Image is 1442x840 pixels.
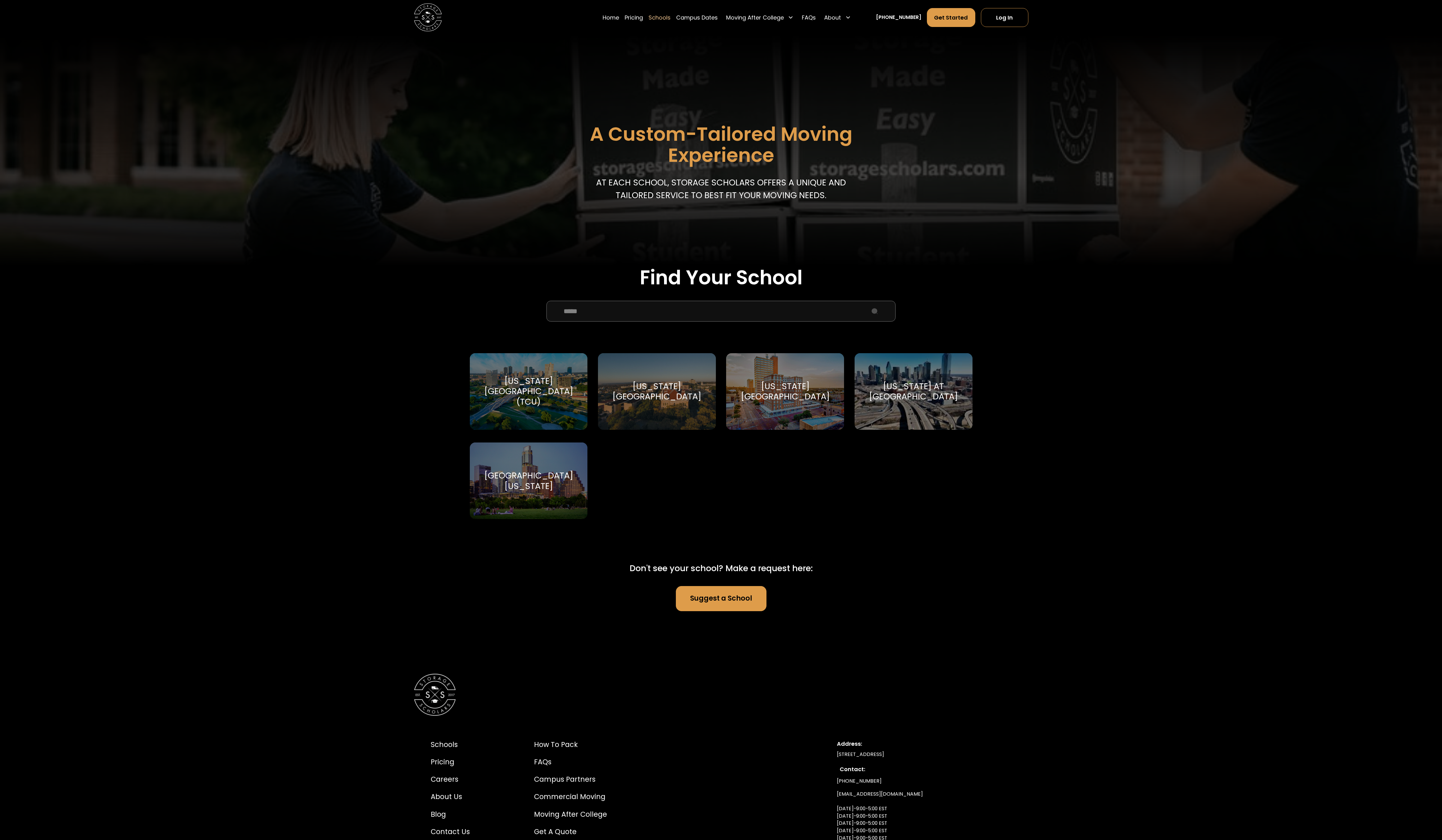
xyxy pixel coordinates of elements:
[606,381,708,402] div: [US_STATE][GEOGRAPHIC_DATA]
[598,353,716,430] a: Go to selected school
[863,381,964,402] div: [US_STATE] at [GEOGRAPHIC_DATA]
[534,774,607,785] a: Campus Partners
[534,757,607,767] a: FAQs
[470,301,973,536] form: School Select Form
[431,740,475,750] a: Schools
[837,740,1011,748] div: Address:
[603,8,619,27] a: Home
[927,8,975,27] a: Get Started
[676,586,766,611] a: Suggest a School
[478,376,579,407] div: [US_STATE][GEOGRAPHIC_DATA] (TCU)
[821,8,854,27] div: About
[802,8,816,27] a: FAQs
[431,827,475,837] a: Contact Us
[431,774,475,785] a: Careers
[981,8,1028,27] a: Log In
[534,827,607,837] a: Get a Quote
[876,14,921,21] a: [PHONE_NUMBER]
[855,353,973,430] a: Go to selected school
[534,809,607,820] a: Moving After College
[837,775,882,788] a: [PHONE_NUMBER]
[837,751,1011,758] div: [STREET_ADDRESS]
[431,809,475,820] a: Blog
[534,740,607,750] a: How to Pack
[414,3,442,31] img: Storage Scholars main logo
[414,3,442,31] a: home
[824,13,841,22] div: About
[431,757,475,767] a: Pricing
[470,353,588,430] a: Go to selected school
[726,353,844,430] a: Go to selected school
[478,470,579,491] div: [GEOGRAPHIC_DATA][US_STATE]
[414,674,456,716] img: Storage Scholars Logomark.
[470,266,973,290] h2: Find Your School
[726,13,784,22] div: Moving After College
[470,442,588,519] a: Go to selected school
[554,124,889,166] h1: A Custom-Tailored Moving Experience
[431,792,475,802] a: About Us
[840,765,1009,773] div: Contact:
[734,381,836,402] div: [US_STATE][GEOGRAPHIC_DATA]
[630,562,813,575] div: Don't see your school? Make a request here:
[723,8,797,27] div: Moving After College
[625,8,643,27] a: Pricing
[649,8,671,27] a: Schools
[676,8,718,27] a: Campus Dates
[534,792,607,802] a: Commercial Moving
[594,176,848,202] p: At each school, storage scholars offers a unique and tailored service to best fit your Moving needs.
